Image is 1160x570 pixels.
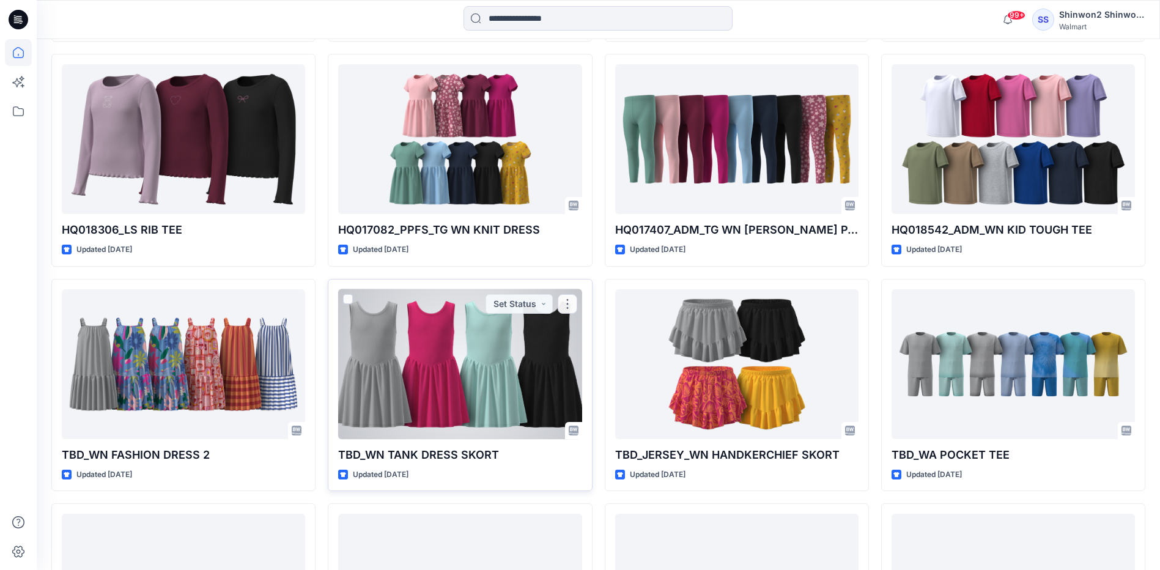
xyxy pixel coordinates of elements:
div: SS [1032,9,1054,31]
a: TBD_WA POCKET TEE [892,289,1135,439]
p: Updated [DATE] [906,243,962,256]
p: HQ018306_LS RIB TEE [62,221,305,239]
p: Updated [DATE] [76,243,132,256]
p: HQ017082_PPFS_TG WN KNIT DRESS [338,221,582,239]
p: HQ018542_ADM_WN KID TOUGH TEE [892,221,1135,239]
div: Walmart [1059,22,1145,31]
div: Shinwon2 Shinwon2 [1059,7,1145,22]
p: Updated [DATE] [630,468,685,481]
a: HQ018542_ADM_WN KID TOUGH TEE [892,64,1135,214]
a: TBD_WN TANK DRESS SKORT [338,289,582,439]
p: TBD_JERSEY_WN HANDKERCHIEF SKORT [615,446,859,464]
a: HQ017082_PPFS_TG WN KNIT DRESS [338,64,582,214]
a: TBD_WN FASHION DRESS 2 [62,289,305,439]
p: Updated [DATE] [630,243,685,256]
span: 99+ [1007,10,1025,20]
p: TBD_WN FASHION DRESS 2 [62,446,305,464]
a: HQ017407_ADM_TG WN KINT PANT [615,64,859,214]
p: Updated [DATE] [353,468,408,481]
p: TBD_WA POCKET TEE [892,446,1135,464]
p: Updated [DATE] [76,468,132,481]
p: Updated [DATE] [353,243,408,256]
p: Updated [DATE] [906,468,962,481]
a: HQ018306_LS RIB TEE [62,64,305,214]
a: TBD_JERSEY_WN HANDKERCHIEF SKORT [615,289,859,439]
p: TBD_WN TANK DRESS SKORT [338,446,582,464]
p: HQ017407_ADM_TG WN [PERSON_NAME] PANT [615,221,859,239]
